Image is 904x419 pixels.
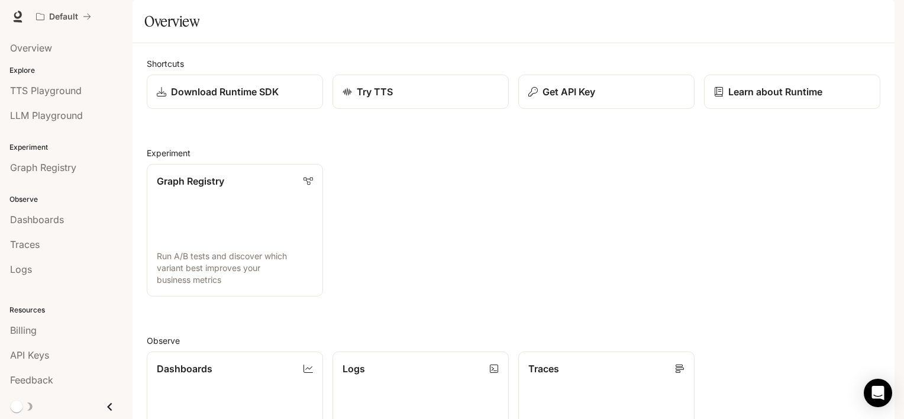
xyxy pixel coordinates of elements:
[171,85,279,99] p: Download Runtime SDK
[704,75,880,109] a: Learn about Runtime
[49,12,78,22] p: Default
[147,57,880,70] h2: Shortcuts
[147,164,323,296] a: Graph RegistryRun A/B tests and discover which variant best improves your business metrics
[343,362,365,376] p: Logs
[518,75,695,109] button: Get API Key
[157,250,313,286] p: Run A/B tests and discover which variant best improves your business metrics
[31,5,96,28] button: All workspaces
[728,85,822,99] p: Learn about Runtime
[144,9,199,33] h1: Overview
[864,379,892,407] div: Open Intercom Messenger
[157,362,212,376] p: Dashboards
[357,85,393,99] p: Try TTS
[147,147,880,159] h2: Experiment
[157,174,224,188] p: Graph Registry
[147,75,323,109] a: Download Runtime SDK
[528,362,559,376] p: Traces
[147,334,880,347] h2: Observe
[543,85,595,99] p: Get API Key
[332,75,509,109] a: Try TTS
